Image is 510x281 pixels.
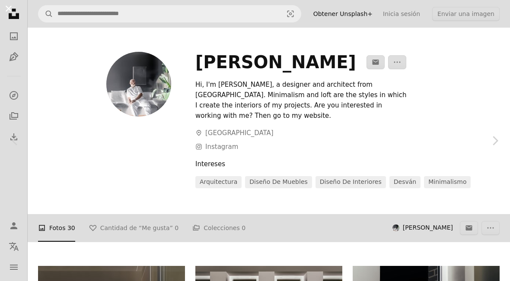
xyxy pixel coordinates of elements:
[195,79,408,121] div: Hi, I'm [PERSON_NAME], a designer and architect from [GEOGRAPHIC_DATA]. Minimalism and loft are t...
[460,221,478,235] button: Mensaje a Alexey
[280,6,301,22] button: Búsqueda visual
[195,52,356,73] div: [PERSON_NAME]
[195,176,242,188] a: arquitectura
[308,7,378,21] a: Obtener Unsplash+
[38,5,301,22] form: Encuentra imágenes en todo el sitio
[378,7,425,21] a: Inicia sesión
[367,55,385,69] button: Mensaje a Alexey
[5,87,22,104] a: Explorar
[195,129,274,137] a: [GEOGRAPHIC_DATA]
[242,223,245,233] span: 0
[389,176,421,188] a: desván
[424,176,471,188] a: minimalismo
[403,224,453,232] span: [PERSON_NAME]
[195,159,500,169] div: Intereses
[316,176,386,188] a: Diseño de interiores
[432,7,500,21] button: Enviar una imagen
[175,223,178,233] span: 0
[89,214,179,242] a: Cantidad de “Me gusta” 0
[481,221,500,235] button: Más acciones
[388,55,406,69] button: Más acciones
[5,217,22,234] a: Iniciar sesión / Registrarse
[5,259,22,276] button: Menú
[106,52,171,117] img: Avatar del usuario Alexey Aladashvili
[5,28,22,45] a: Fotos
[5,238,22,255] button: Idioma
[392,224,399,231] img: Avatar del usuario Alexey Aladashvili
[192,214,245,242] a: Colecciones 0
[480,99,510,182] a: Siguiente
[5,48,22,66] a: Ilustraciones
[245,176,312,188] a: diseño de muebles
[195,143,238,151] a: Instagram
[38,6,53,22] button: Buscar en Unsplash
